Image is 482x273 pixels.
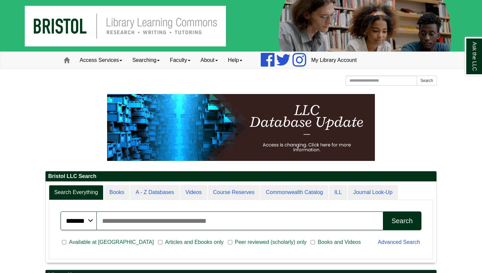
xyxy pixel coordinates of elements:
a: Help [223,52,247,69]
a: About [195,52,223,69]
span: Peer reviewed (scholarly) only [232,238,309,246]
a: My Library Account [306,52,362,69]
span: Articles and Ebooks only [162,238,226,246]
button: Search [383,211,421,230]
a: A - Z Databases [130,185,179,200]
div: Search [392,217,413,225]
span: Available at [GEOGRAPHIC_DATA] [66,238,156,246]
span: Books and Videos [315,238,364,246]
a: Access Services [75,52,127,69]
a: Course Reserves [208,185,260,200]
a: Books [104,185,130,200]
input: Articles and Ebooks only [158,239,162,245]
img: HTML tutorial [107,94,375,161]
a: Videos [180,185,207,200]
h2: Bristol LLC Search [46,171,436,182]
input: Available at [GEOGRAPHIC_DATA] [62,239,66,245]
a: Commonwealth Catalog [260,185,328,200]
a: Searching [127,52,165,69]
input: Books and Videos [311,239,315,245]
a: Search Everything [49,185,103,200]
input: Peer reviewed (scholarly) only [228,239,232,245]
a: Journal Look-Up [348,185,398,200]
a: Faculty [165,52,195,69]
button: Search [417,76,437,86]
a: ILL [329,185,347,200]
a: Advanced Search [378,239,420,245]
